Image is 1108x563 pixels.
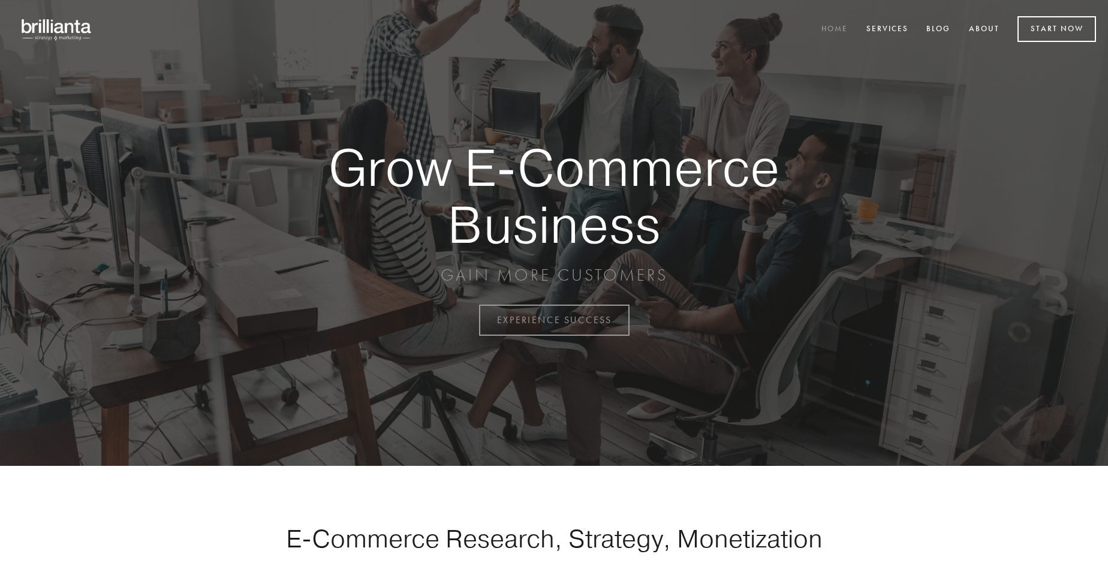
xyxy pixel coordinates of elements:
h1: E-Commerce Research, Strategy, Monetization [248,523,860,553]
a: Blog [919,20,958,40]
a: Home [814,20,856,40]
a: EXPERIENCE SUCCESS [479,305,630,336]
img: brillianta - research, strategy, marketing [12,12,102,47]
strong: Grow E-Commerce Business [287,139,821,252]
a: Start Now [1017,16,1096,42]
p: GAIN MORE CUSTOMERS [287,264,821,286]
a: About [961,20,1007,40]
a: Services [859,20,916,40]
